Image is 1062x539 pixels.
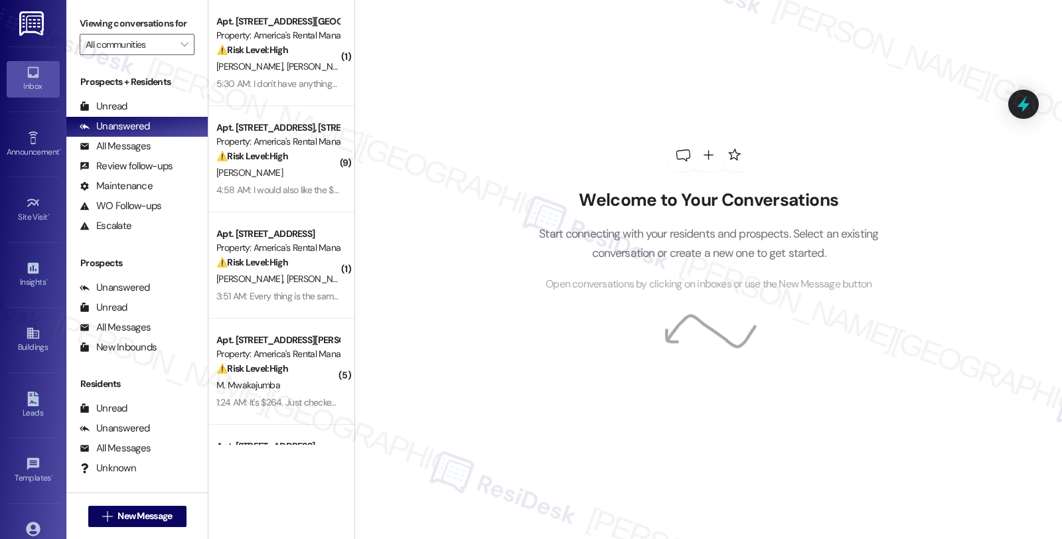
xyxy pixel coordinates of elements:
[216,362,288,374] strong: ⚠️ Risk Level: High
[80,441,151,455] div: All Messages
[216,167,283,179] span: [PERSON_NAME]
[216,333,339,347] div: Apt. [STREET_ADDRESS][PERSON_NAME], [STREET_ADDRESS][PERSON_NAME]
[80,179,153,193] div: Maintenance
[7,192,60,228] a: Site Visit •
[216,78,437,90] div: 5:30 AM: I don't have anything in my spam or junk folders.
[7,388,60,424] a: Leads
[80,281,150,295] div: Unanswered
[519,190,899,211] h2: Welcome to Your Conversations
[66,75,208,89] div: Prospects + Residents
[287,60,353,72] span: [PERSON_NAME]
[88,506,187,527] button: New Message
[216,15,339,29] div: Apt. [STREET_ADDRESS][GEOGRAPHIC_DATA][STREET_ADDRESS]
[216,396,437,408] div: 1:24 AM: It's $264. Just checked my account to make sure
[86,34,173,55] input: All communities
[80,422,150,435] div: Unanswered
[7,453,60,489] a: Templates •
[59,145,61,155] span: •
[216,379,280,391] span: M. Mwakajumba
[102,511,112,522] i: 
[80,100,127,114] div: Unread
[80,341,157,354] div: New Inbounds
[48,210,50,220] span: •
[80,13,194,34] label: Viewing conversations for
[66,256,208,270] div: Prospects
[216,227,339,241] div: Apt. [STREET_ADDRESS]
[80,159,173,173] div: Review follow-ups
[117,509,172,523] span: New Message
[51,471,53,481] span: •
[80,461,136,475] div: Unknown
[216,29,339,42] div: Property: America's Rental Managers Portfolio
[546,276,872,293] span: Open conversations by clicking on inboxes or use the New Message button
[519,224,899,262] p: Start connecting with your residents and prospects. Select an existing conversation or create a n...
[7,61,60,97] a: Inbox
[80,301,127,315] div: Unread
[216,150,288,162] strong: ⚠️ Risk Level: High
[216,60,287,72] span: [PERSON_NAME]
[216,273,287,285] span: [PERSON_NAME]
[216,290,499,302] div: 3:51 AM: Every thing is the same, we haven't been doing anything different
[80,119,150,133] div: Unanswered
[80,402,127,416] div: Unread
[181,39,188,50] i: 
[80,219,131,233] div: Escalate
[216,121,339,135] div: Apt. [STREET_ADDRESS], [STREET_ADDRESS]
[66,377,208,391] div: Residents
[216,241,339,255] div: Property: America's Rental Managers Portfolio
[80,199,161,213] div: WO Follow-ups
[216,256,288,268] strong: ⚠️ Risk Level: High
[7,322,60,358] a: Buildings
[7,257,60,293] a: Insights •
[80,139,151,153] div: All Messages
[216,184,683,196] div: 4:58 AM: I would also like the $50 fee removed for not completing my rent check inspection since ...
[80,321,151,335] div: All Messages
[19,11,46,36] img: ResiDesk Logo
[216,439,339,453] div: Apt. [STREET_ADDRESS]
[216,135,339,149] div: Property: America's Rental Managers Portfolio
[287,273,353,285] span: [PERSON_NAME]
[216,44,288,56] strong: ⚠️ Risk Level: High
[216,347,339,361] div: Property: America's Rental Managers Portfolio
[46,275,48,285] span: •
